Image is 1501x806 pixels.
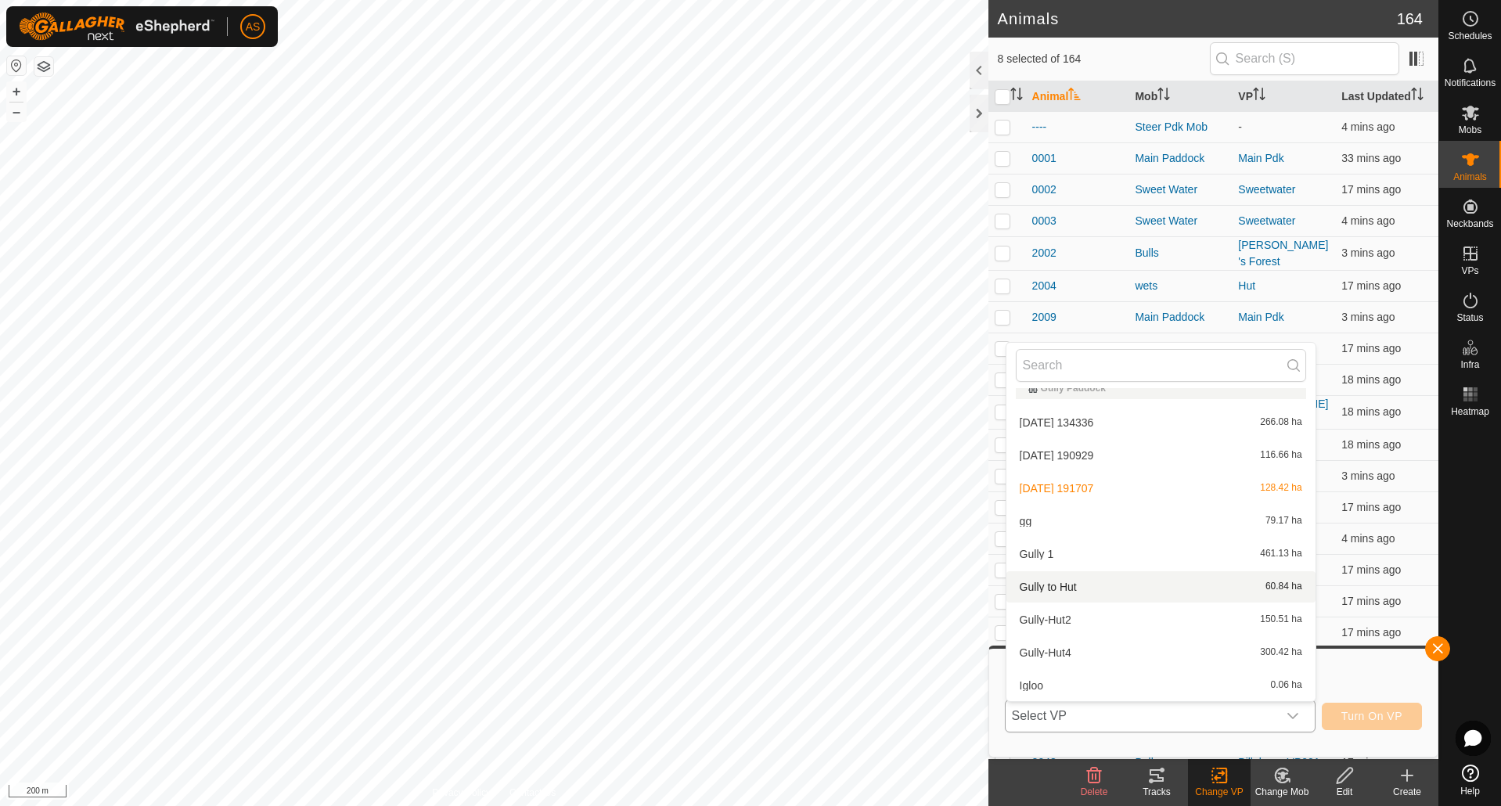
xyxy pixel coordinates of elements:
span: 8 selected of 164 [998,51,1210,67]
a: Hut [1238,279,1255,292]
li: 2025-08-09 190929 [1006,440,1316,471]
div: Bulls [1135,245,1226,261]
span: [DATE] 190929 [1020,450,1094,461]
span: 2010 [1032,340,1056,357]
li: Gully 1 [1006,538,1316,570]
span: Igloo [1020,680,1043,691]
span: Infra [1460,360,1479,369]
li: Igloo [1006,670,1316,701]
span: 18 Aug 2025, 11:03 am [1341,342,1401,354]
button: – [7,103,26,121]
span: 164 [1397,7,1423,31]
div: Main Paddock [1135,150,1226,167]
div: Sweet Water [1135,213,1226,229]
li: Gully-Hut4 [1006,637,1316,668]
div: Main Paddock [1135,309,1226,326]
span: 18 Aug 2025, 11:16 am [1341,532,1395,545]
span: Turn On VP [1341,710,1402,722]
div: Edit [1313,785,1376,799]
span: Mobs [1459,125,1481,135]
span: 0001 [1032,150,1056,167]
span: 300.42 ha [1260,647,1301,658]
span: Heatmap [1451,407,1489,416]
span: Neckbands [1446,219,1493,228]
span: Gully-Hut2 [1020,614,1071,625]
li: 2025-08-10 191707 [1006,473,1316,504]
span: 461.13 ha [1260,549,1301,560]
span: 2004 [1032,278,1056,294]
th: Animal [1026,81,1129,112]
span: 18 Aug 2025, 11:03 am [1341,563,1401,576]
div: Change Mob [1251,785,1313,799]
div: Main Paddock [1135,340,1226,357]
span: 18 Aug 2025, 11:03 am [1341,438,1401,451]
span: AS [246,19,261,35]
input: Search [1016,349,1306,382]
div: Steer Pdk Mob [1135,119,1226,135]
img: Gallagher Logo [19,13,214,41]
p-sorticon: Activate to sort [1068,90,1081,103]
div: wets [1135,278,1226,294]
span: 266.08 ha [1260,417,1301,428]
span: 18 Aug 2025, 11:17 am [1341,214,1395,227]
th: Last Updated [1335,81,1438,112]
span: 18 Aug 2025, 11:17 am [1341,311,1395,323]
div: Create [1376,785,1438,799]
span: 18 Aug 2025, 11:17 am [1341,246,1395,259]
a: Contact Us [509,786,556,800]
button: Map Layers [34,57,53,76]
button: Turn On VP [1322,703,1422,730]
div: dropdown trigger [1277,700,1308,732]
p-sorticon: Activate to sort [1157,90,1170,103]
span: 0002 [1032,182,1056,198]
a: Sweetwater [1238,214,1295,227]
span: 79.17 ha [1265,516,1302,527]
span: 18 Aug 2025, 10:47 am [1341,152,1401,164]
span: ---- [1032,119,1047,135]
button: + [7,82,26,101]
p-sorticon: Activate to sort [1411,90,1424,103]
span: 18 Aug 2025, 11:03 am [1341,279,1401,292]
span: Select VP [1006,700,1277,732]
span: 2009 [1032,309,1056,326]
span: Help [1460,786,1480,796]
span: Schedules [1448,31,1492,41]
span: 18 Aug 2025, 11:03 am [1341,595,1401,607]
span: Notifications [1445,78,1496,88]
p-sorticon: Activate to sort [1253,90,1265,103]
span: gg [1020,516,1032,527]
h2: Animals [998,9,1397,28]
span: Animals [1453,172,1487,182]
span: 0.06 ha [1271,680,1302,691]
span: 18 Aug 2025, 11:16 am [1341,121,1395,133]
div: Change VP [1188,785,1251,799]
li: Gully to Hut [1006,571,1316,603]
div: Sweet Water [1135,182,1226,198]
span: 18 Aug 2025, 11:03 am [1341,373,1401,386]
span: 116.66 ha [1260,450,1301,461]
th: VP [1232,81,1335,112]
a: Main Pdk [1238,152,1283,164]
li: gg [1006,506,1316,537]
a: Help [1439,758,1501,802]
a: Privacy Policy [432,786,491,800]
div: Tracks [1125,785,1188,799]
li: 2025-08-08 134336 [1006,407,1316,438]
span: 2002 [1032,245,1056,261]
app-display-virtual-paddock-transition: - [1238,121,1242,133]
span: [DATE] 191707 [1020,483,1094,494]
span: VPs [1461,266,1478,275]
span: 18 Aug 2025, 11:03 am [1341,405,1401,418]
th: Mob [1128,81,1232,112]
input: Search (S) [1210,42,1399,75]
span: 60.84 ha [1265,581,1302,592]
a: Sweetwater [1238,183,1295,196]
span: 18 Aug 2025, 11:17 am [1341,470,1395,482]
a: Main Pdk [1238,311,1283,323]
span: Delete [1081,786,1108,797]
li: Gully-Hut2 [1006,604,1316,635]
span: 150.51 ha [1260,614,1301,625]
a: [PERSON_NAME]'s Forest [1238,239,1328,268]
span: 128.42 ha [1260,483,1301,494]
span: Gully-Hut4 [1020,647,1071,658]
